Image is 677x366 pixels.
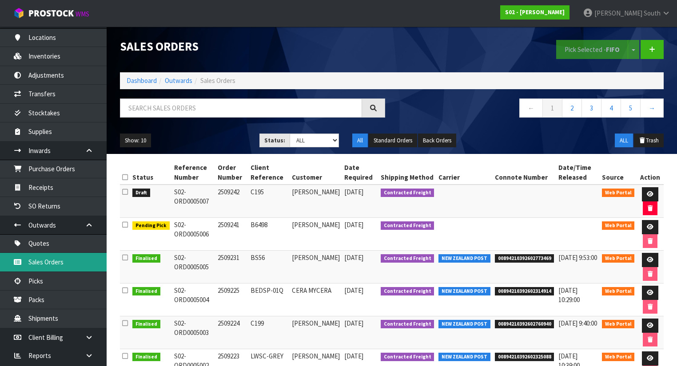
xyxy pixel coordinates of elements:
a: Dashboard [127,76,157,85]
a: Outwards [165,76,192,85]
span: Contracted Freight [381,353,434,362]
span: Pending Pick [132,221,170,230]
span: [DATE] 9:53:00 [558,253,597,262]
span: ProStock [28,8,74,19]
span: NEW ZEALAND POST [438,254,490,263]
small: WMS [76,10,89,18]
th: Action [637,161,664,185]
span: [DATE] [344,220,363,229]
th: Reference Number [172,161,216,185]
th: Source [600,161,637,185]
th: Carrier [436,161,493,185]
td: S02-ORD0005007 [172,185,216,218]
strong: S02 - [PERSON_NAME] [505,8,565,16]
span: NEW ZEALAND POST [438,287,490,296]
td: S02-ORD0005004 [172,283,216,316]
button: Pick Selected -FIFO [556,40,628,59]
td: CERA MYCERA [290,283,342,316]
span: 00894210392602760940 [495,320,554,329]
td: [PERSON_NAME] [290,316,342,349]
a: 2 [562,98,582,118]
a: 4 [601,98,621,118]
td: 2509241 [215,218,248,251]
span: [DATE] 10:29:00 [558,286,580,304]
span: Web Portal [602,287,635,296]
td: C195 [248,185,290,218]
span: Web Portal [602,254,635,263]
img: cube-alt.png [13,8,24,19]
span: 00894210392602773469 [495,254,554,263]
th: Shipping Method [378,161,437,185]
a: → [640,98,664,118]
td: 2509242 [215,185,248,218]
td: BEDSP-01Q [248,283,290,316]
th: Date Required [342,161,378,185]
span: Finalised [132,287,160,296]
a: 5 [621,98,641,118]
button: Trash [634,134,664,148]
td: [PERSON_NAME] [290,251,342,283]
span: [PERSON_NAME] [594,9,642,17]
span: Web Portal [602,221,635,230]
a: 3 [581,98,601,118]
span: Sales Orders [200,76,235,85]
td: 2509225 [215,283,248,316]
span: [DATE] 9:40:00 [558,319,597,327]
td: 2509231 [215,251,248,283]
span: [DATE] [344,352,363,360]
h1: Sales Orders [120,40,385,53]
th: Status [130,161,172,185]
th: Customer [290,161,342,185]
span: South [644,9,661,17]
strong: Status: [264,137,285,144]
span: Finalised [132,353,160,362]
span: [DATE] [344,286,363,295]
td: C199 [248,316,290,349]
span: 00894210392602314914 [495,287,554,296]
span: Contracted Freight [381,221,434,230]
span: [DATE] [344,319,363,327]
a: 1 [542,98,562,118]
input: Search sales orders [120,98,362,118]
span: [DATE] [344,188,363,196]
nav: Page navigation [398,98,664,120]
button: Show: 10 [120,134,151,148]
span: [DATE] [344,253,363,262]
th: Client Reference [248,161,290,185]
span: Web Portal [602,320,635,329]
td: S02-ORD0005005 [172,251,216,283]
td: 2509224 [215,316,248,349]
span: Contracted Freight [381,320,434,329]
a: S02 - [PERSON_NAME] [500,5,569,20]
button: All [352,134,368,148]
th: Order Number [215,161,248,185]
th: Date/Time Released [556,161,600,185]
button: ALL [615,134,633,148]
th: Connote Number [493,161,557,185]
td: [PERSON_NAME] [290,185,342,218]
span: Finalised [132,254,160,263]
span: NEW ZEALAND POST [438,320,490,329]
a: ← [519,98,543,118]
span: Contracted Freight [381,189,434,197]
button: Standard Orders [369,134,417,148]
td: S02-ORD0005003 [172,316,216,349]
span: Contracted Freight [381,287,434,296]
span: Contracted Freight [381,254,434,263]
span: Web Portal [602,189,635,197]
strong: FIFO [606,45,620,54]
span: 00894210392602325088 [495,353,554,362]
button: Back Orders [418,134,456,148]
td: B6498 [248,218,290,251]
td: [PERSON_NAME] [290,218,342,251]
span: Draft [132,189,150,197]
td: BS56 [248,251,290,283]
span: Web Portal [602,353,635,362]
span: Finalised [132,320,160,329]
td: S02-ORD0005006 [172,218,216,251]
span: NEW ZEALAND POST [438,353,490,362]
